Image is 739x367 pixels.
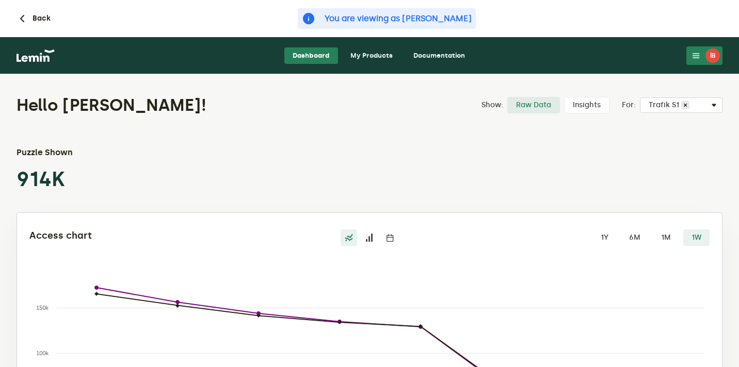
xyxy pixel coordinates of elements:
[653,229,679,246] label: 1M
[705,48,720,63] div: İB
[686,46,722,65] button: İB
[683,229,710,246] label: 1W
[622,101,636,109] label: For:
[284,47,338,64] a: Dashboard
[17,146,106,159] h3: Puzzle Shown
[16,12,51,25] button: Back
[29,229,256,242] h2: Access chart
[17,95,410,115] h1: Hello [PERSON_NAME]!
[507,97,560,113] label: Raw Data
[649,101,681,109] span: Trafik S1
[405,47,473,64] a: Documentation
[17,167,106,192] p: 914K
[36,305,49,311] text: 150k
[342,47,401,64] a: My Products
[325,12,472,25] span: You are viewing as [PERSON_NAME]
[36,350,49,356] text: 100k
[17,49,55,62] img: logo
[564,97,609,113] label: Insights
[621,229,649,246] label: 6M
[592,229,617,246] label: 1Y
[481,101,503,109] label: Show:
